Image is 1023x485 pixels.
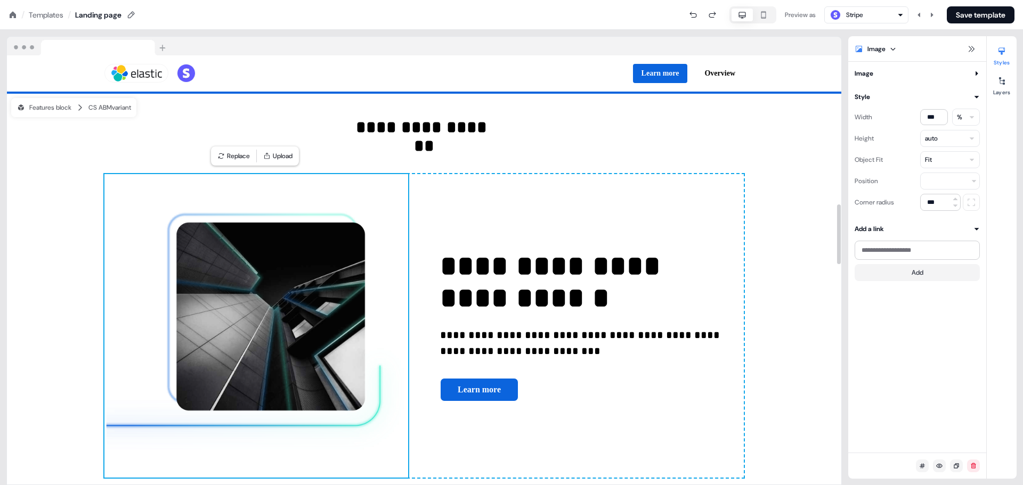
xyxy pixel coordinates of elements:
div: Features block [17,102,71,113]
div: % [957,112,962,122]
div: Image [867,44,886,54]
div: Position [855,172,878,190]
div: Preview as [785,10,816,20]
div: / [68,9,71,21]
img: Browser topbar [7,37,170,56]
button: Image [855,68,980,79]
div: Image [855,68,873,79]
div: CS ABM variant [88,102,131,113]
a: Templates [29,10,63,20]
div: Object Fit [855,151,883,168]
button: Add [855,264,980,281]
div: Corner radius [855,194,894,211]
button: Save template [947,6,1014,23]
div: Add a link [855,224,884,234]
div: Stripe [846,10,863,20]
div: Landing page [75,10,121,20]
button: Replace [213,149,254,163]
button: Stripe [824,6,908,23]
div: Height [855,130,874,147]
div: Style [855,92,870,102]
button: Fit [920,151,980,168]
div: / [21,9,25,21]
div: Width [855,109,872,126]
button: Learn more [440,378,518,401]
button: Styles [987,43,1017,66]
button: Layers [987,72,1017,96]
button: Style [855,92,980,102]
button: Upload [259,149,297,163]
button: Overview [696,64,744,83]
img: Image [104,174,408,478]
button: Learn more [633,64,688,83]
button: Add a link [855,224,980,234]
div: Fit [925,154,932,165]
div: auto [925,133,938,144]
div: Learn moreOverview [428,64,744,83]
